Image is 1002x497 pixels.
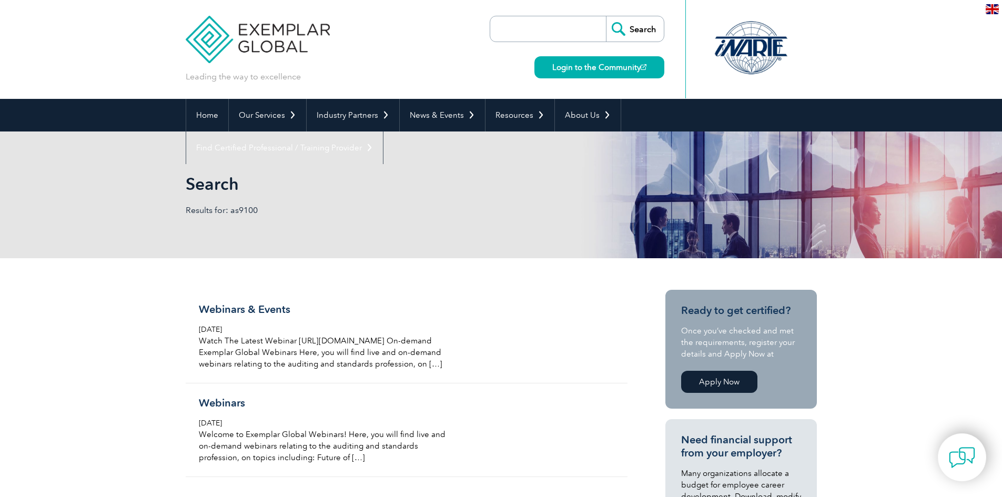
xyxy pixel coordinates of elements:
a: Login to the Community [534,56,664,78]
a: Our Services [229,99,306,131]
p: Watch The Latest Webinar [URL][DOMAIN_NAME] On-demand Exemplar Global Webinars Here, you will fin... [199,335,448,370]
h3: Webinars [199,397,448,410]
a: Home [186,99,228,131]
h3: Ready to get certified? [681,304,801,317]
h3: Webinars & Events [199,303,448,316]
p: Leading the way to excellence [186,71,301,83]
a: Resources [485,99,554,131]
a: Webinars & Events [DATE] Watch The Latest Webinar [URL][DOMAIN_NAME] On-demand Exemplar Global We... [186,290,627,383]
a: Apply Now [681,371,757,393]
p: Welcome to Exemplar Global Webinars! Here, you will find live and on-demand webinars relating to ... [199,429,448,463]
span: [DATE] [199,325,222,334]
h3: Need financial support from your employer? [681,433,801,460]
img: contact-chat.png [949,444,975,471]
input: Search [606,16,664,42]
a: About Us [555,99,621,131]
span: [DATE] [199,419,222,428]
h1: Search [186,174,590,194]
a: News & Events [400,99,485,131]
a: Webinars [DATE] Welcome to Exemplar Global Webinars! Here, you will find live and on-demand webin... [186,383,627,477]
a: Industry Partners [307,99,399,131]
p: Results for: as9100 [186,205,501,216]
img: open_square.png [641,64,646,70]
a: Find Certified Professional / Training Provider [186,131,383,164]
img: en [986,4,999,14]
p: Once you’ve checked and met the requirements, register your details and Apply Now at [681,325,801,360]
